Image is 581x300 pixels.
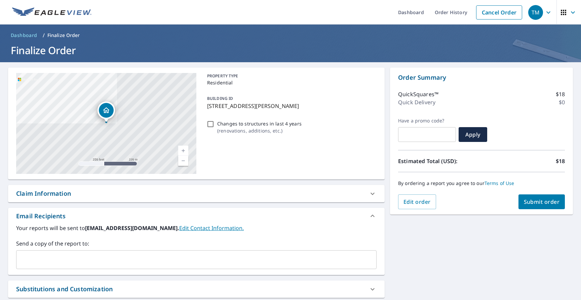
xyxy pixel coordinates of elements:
img: EV Logo [12,7,91,17]
p: Finalize Order [47,32,80,39]
p: $18 [556,157,565,165]
div: Email Recipients [16,212,66,221]
a: EditContactInfo [179,224,244,232]
div: Substitutions and Customization [16,285,113,294]
span: Apply [464,131,482,138]
button: Apply [459,127,487,142]
p: PROPERTY TYPE [207,73,374,79]
p: By ordering a report you agree to our [398,180,565,186]
span: Edit order [403,198,431,205]
p: [STREET_ADDRESS][PERSON_NAME] [207,102,374,110]
span: Submit order [524,198,560,205]
p: $0 [559,98,565,106]
label: Send a copy of the report to: [16,239,377,248]
div: Claim Information [8,185,385,202]
button: Edit order [398,194,436,209]
b: [EMAIL_ADDRESS][DOMAIN_NAME]. [85,224,179,232]
p: QuickSquares™ [398,90,438,98]
p: Changes to structures in last 4 years [217,120,302,127]
div: Substitutions and Customization [8,280,385,298]
p: Quick Delivery [398,98,435,106]
p: ( renovations, additions, etc. ) [217,127,302,134]
p: Order Summary [398,73,565,82]
nav: breadcrumb [8,30,573,41]
p: $18 [556,90,565,98]
div: TM [528,5,543,20]
p: BUILDING ID [207,96,233,101]
button: Submit order [518,194,565,209]
div: Dropped pin, building 1, Residential property, 30598 Cypress Park Dr Denham Springs, LA 70726 [98,102,115,122]
a: Current Level 17, Zoom In [178,146,188,156]
li: / [43,31,45,39]
p: Residential [207,79,374,86]
p: Estimated Total (USD): [398,157,481,165]
a: Cancel Order [476,5,522,20]
div: Claim Information [16,189,71,198]
h1: Finalize Order [8,43,573,57]
label: Your reports will be sent to [16,224,377,232]
span: Dashboard [11,32,37,39]
a: Dashboard [8,30,40,41]
a: Terms of Use [485,180,514,186]
div: Email Recipients [8,208,385,224]
label: Have a promo code? [398,118,456,124]
a: Current Level 17, Zoom Out [178,156,188,166]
